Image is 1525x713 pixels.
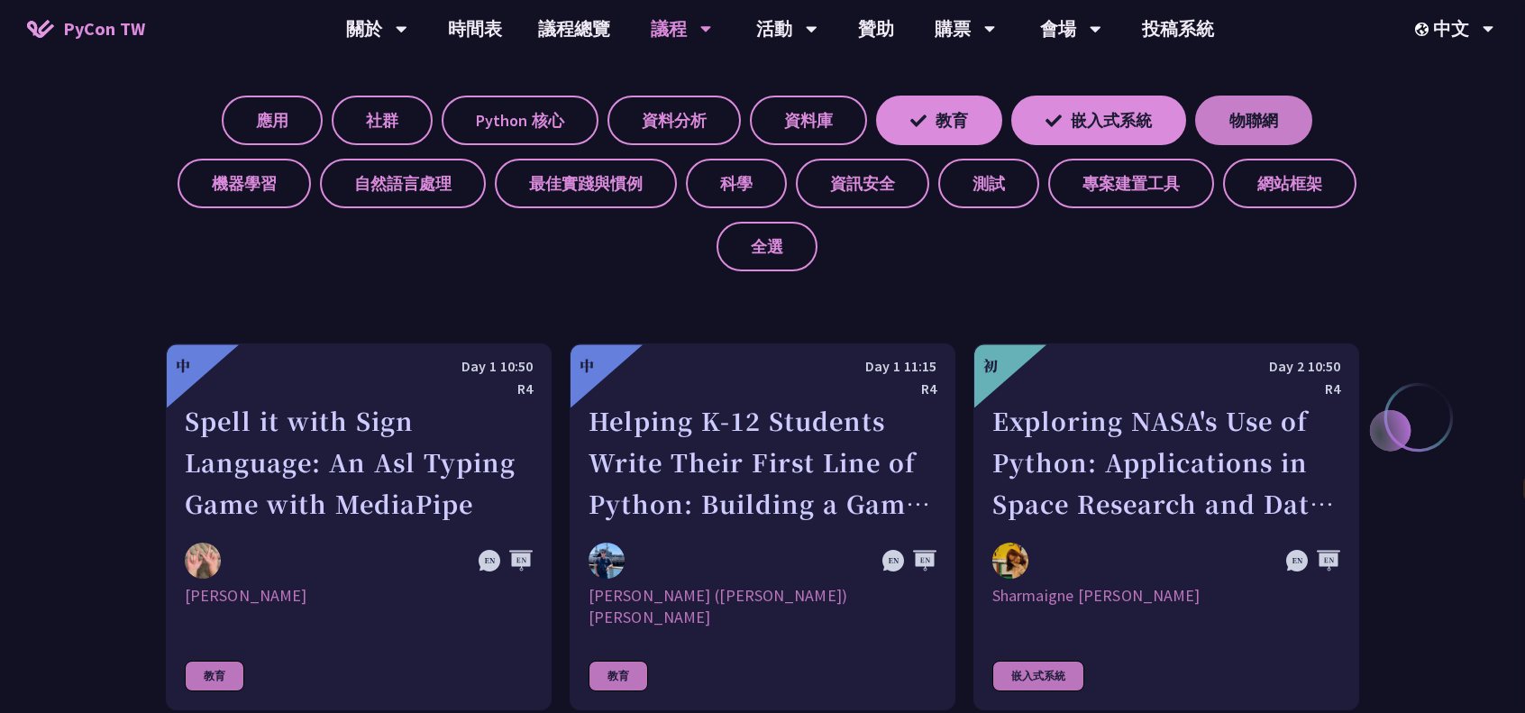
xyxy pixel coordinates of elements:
[178,159,311,208] label: 機器學習
[589,661,648,691] div: 教育
[992,355,1340,378] div: Day 2 10:50
[983,355,998,377] div: 初
[750,96,867,145] label: 資料庫
[717,222,817,271] label: 全選
[9,6,163,51] a: PyCon TW
[1223,159,1356,208] label: 網站框架
[992,378,1340,400] div: R4
[1011,96,1186,145] label: 嵌入式系統
[27,20,54,38] img: Home icon of PyCon TW 2025
[185,543,221,579] img: Ethan Chang
[442,96,598,145] label: Python 核心
[1415,23,1433,36] img: Locale Icon
[495,159,677,208] label: 最佳實踐與慣例
[973,343,1359,710] a: 初 Day 2 10:50 R4 Exploring NASA's Use of Python: Applications in Space Research and Data Analysis...
[63,15,145,42] span: PyCon TW
[992,543,1028,579] img: Sharmaigne Angelie Mabano
[580,355,594,377] div: 中
[589,585,936,628] div: [PERSON_NAME] ([PERSON_NAME]) [PERSON_NAME]
[589,543,625,579] img: Chieh-Hung (Jeff) Cheng
[686,159,787,208] label: 科學
[992,585,1340,628] div: Sharmaigne [PERSON_NAME]
[1048,159,1214,208] label: 專案建置工具
[320,159,486,208] label: 自然語言處理
[796,159,929,208] label: 資訊安全
[589,400,936,525] div: Helping K-12 Students Write Their First Line of Python: Building a Game-Based Learning Platform w...
[176,355,190,377] div: 中
[876,96,1002,145] label: 教育
[185,585,533,628] div: [PERSON_NAME]
[222,96,323,145] label: 應用
[1195,96,1312,145] label: 物聯網
[992,400,1340,525] div: Exploring NASA's Use of Python: Applications in Space Research and Data Analysis
[589,378,936,400] div: R4
[185,400,533,525] div: Spell it with Sign Language: An Asl Typing Game with MediaPipe
[185,355,533,378] div: Day 1 10:50
[185,661,244,691] div: 教育
[570,343,955,710] a: 中 Day 1 11:15 R4 Helping K-12 Students Write Their First Line of Python: Building a Game-Based Le...
[607,96,741,145] label: 資料分析
[185,378,533,400] div: R4
[332,96,433,145] label: 社群
[938,159,1039,208] label: 測試
[166,343,552,710] a: 中 Day 1 10:50 R4 Spell it with Sign Language: An Asl Typing Game with MediaPipe Ethan Chang [PERS...
[589,355,936,378] div: Day 1 11:15
[992,661,1084,691] div: 嵌入式系統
